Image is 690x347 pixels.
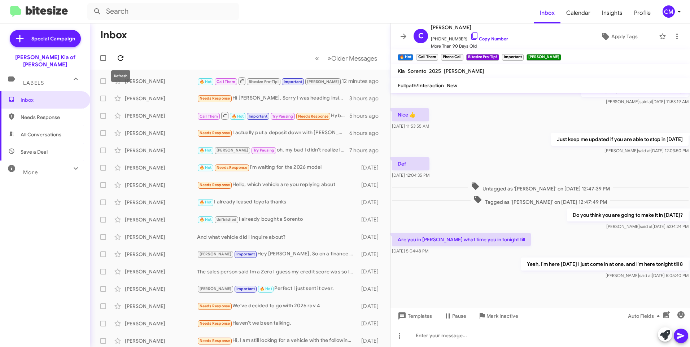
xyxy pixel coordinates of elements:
[358,233,384,241] div: [DATE]
[604,148,689,153] span: [PERSON_NAME] [DATE] 12:03:50 PM
[452,309,466,322] span: Pause
[111,70,130,82] div: Refresh
[200,148,212,153] span: 🔥 Hot
[232,114,244,119] span: 🔥 Hot
[431,23,508,32] span: [PERSON_NAME]
[392,233,531,246] p: Are you in [PERSON_NAME] what time you in tonight till
[200,304,230,308] span: Needs Response
[197,129,349,137] div: I actually put a deposit down with [PERSON_NAME] [DATE] for a sorento
[392,108,429,121] p: Nice 👍
[311,51,323,66] button: Previous
[472,309,524,322] button: Mark Inactive
[21,96,82,104] span: Inbox
[323,51,381,66] button: Next
[100,29,127,41] h1: Inbox
[663,5,675,18] div: CM
[502,54,524,61] small: Important
[200,286,232,291] span: [PERSON_NAME]
[217,165,247,170] span: Needs Response
[197,94,349,102] div: Hi [PERSON_NAME], Sorry I was heading inside to Dentist. I already connected with [PERSON_NAME] (...
[315,54,319,63] span: «
[567,208,689,221] p: Do you think you are going to make it in [DATE]?
[125,285,197,293] div: [PERSON_NAME]
[200,96,230,101] span: Needs Response
[611,30,638,43] span: Apply Tags
[447,82,457,89] span: New
[596,3,628,23] span: Insights
[249,114,267,119] span: Important
[416,54,438,61] small: Call Them
[639,99,652,104] span: said at
[408,68,426,74] span: Sorento
[197,233,358,241] div: And what vehicle did I inquire about?
[284,79,302,84] span: Important
[392,123,429,129] span: [DATE] 11:53:55 AM
[358,199,384,206] div: [DATE]
[640,224,652,229] span: said at
[431,32,508,43] span: [PHONE_NUMBER]
[125,78,197,85] div: [PERSON_NAME]
[125,129,197,137] div: [PERSON_NAME]
[331,54,377,62] span: Older Messages
[125,320,197,327] div: [PERSON_NAME]
[217,217,236,222] span: Unfinished
[639,273,652,278] span: said at
[200,131,230,135] span: Needs Response
[253,148,274,153] span: Try Pausing
[606,224,689,229] span: [PERSON_NAME] [DATE] 5:04:24 PM
[606,99,689,104] span: [PERSON_NAME] [DATE] 11:53:19 AM
[358,216,384,223] div: [DATE]
[200,200,212,205] span: 🔥 Hot
[342,78,384,85] div: 12 minutes ago
[236,286,255,291] span: Important
[200,165,212,170] span: 🔥 Hot
[470,36,508,41] a: Copy Number
[125,199,197,206] div: [PERSON_NAME]
[200,79,212,84] span: 🔥 Hot
[358,251,384,258] div: [DATE]
[560,3,596,23] a: Calendar
[197,215,358,224] div: I already bought a Sorento
[358,268,384,275] div: [DATE]
[358,303,384,310] div: [DATE]
[197,111,349,120] div: Hybrid Ex is fine
[87,3,239,20] input: Search
[125,268,197,275] div: [PERSON_NAME]
[441,54,463,61] small: Phone Call
[307,79,339,84] span: [PERSON_NAME]
[392,248,428,254] span: [DATE] 5:04:48 PM
[534,3,560,23] a: Inbox
[628,3,656,23] a: Profile
[260,286,272,291] span: 🔥 Hot
[125,181,197,189] div: [PERSON_NAME]
[398,54,413,61] small: 🔥 Hot
[358,164,384,171] div: [DATE]
[656,5,682,18] button: CM
[200,321,230,326] span: Needs Response
[398,82,444,89] span: Fullpath/Interaction
[349,147,384,154] div: 7 hours ago
[527,54,561,61] small: [PERSON_NAME]
[418,30,424,42] span: C
[349,112,384,119] div: 5 hours ago
[197,146,349,154] div: oh, my bad I didn't realize lol, but I'll go look to see if we got them in
[272,114,293,119] span: Try Pausing
[125,251,197,258] div: [PERSON_NAME]
[471,195,610,206] span: Tagged as '[PERSON_NAME]' on [DATE] 12:47:49 PM
[327,54,331,63] span: »
[249,79,279,84] span: Bitesize Pro-Tip!
[197,337,358,345] div: Hi, I am still looking for a vehicle with the following config: Kia [DATE] SX-Prestige Hybrid Ext...
[392,172,429,178] span: [DATE] 12:04:35 PM
[429,68,441,74] span: 2025
[125,112,197,119] div: [PERSON_NAME]
[628,309,663,322] span: Auto Fields
[125,147,197,154] div: [PERSON_NAME]
[21,148,48,155] span: Save a Deal
[10,30,81,47] a: Special Campaign
[200,217,212,222] span: 🔥 Hot
[468,182,613,192] span: Untagged as '[PERSON_NAME]' on [DATE] 12:47:39 PM
[125,216,197,223] div: [PERSON_NAME]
